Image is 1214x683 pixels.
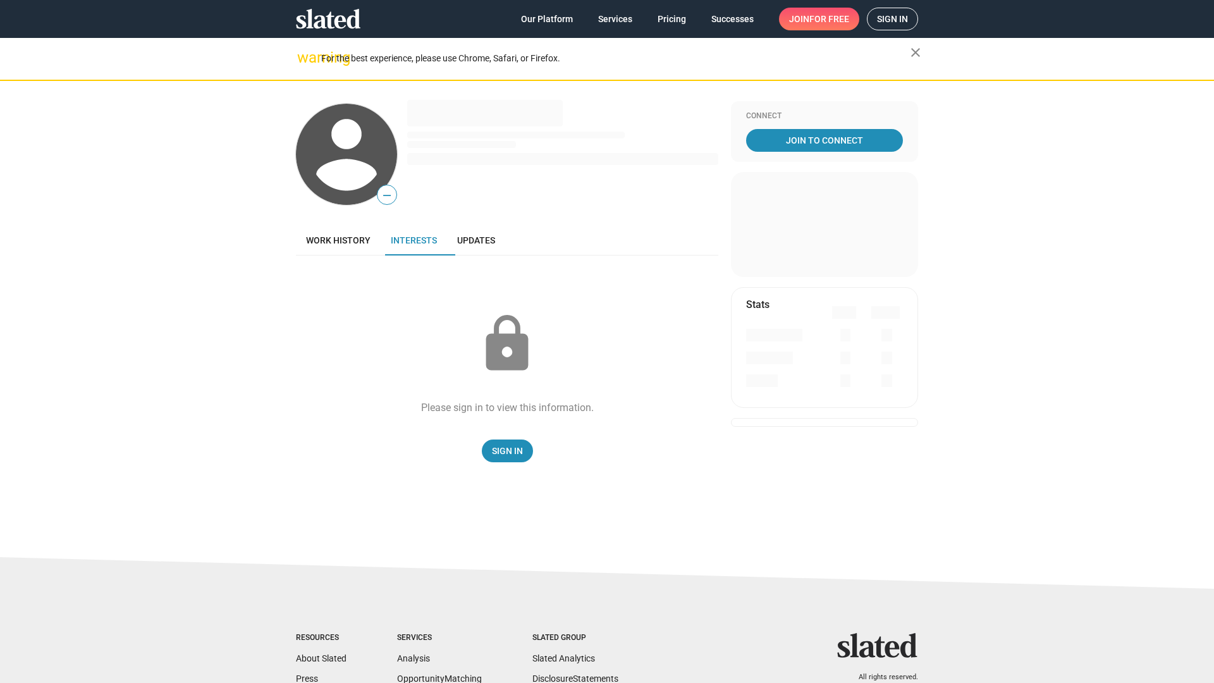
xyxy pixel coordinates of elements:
[779,8,859,30] a: Joinfor free
[381,225,447,255] a: Interests
[746,298,769,311] mat-card-title: Stats
[391,235,437,245] span: Interests
[482,440,533,462] a: Sign In
[297,50,312,65] mat-icon: warning
[532,633,618,643] div: Slated Group
[658,8,686,30] span: Pricing
[877,8,908,30] span: Sign in
[711,8,754,30] span: Successes
[532,653,595,663] a: Slated Analytics
[789,8,849,30] span: Join
[809,8,849,30] span: for free
[296,653,346,663] a: About Slated
[746,111,903,121] div: Connect
[588,8,642,30] a: Services
[475,312,539,376] mat-icon: lock
[377,187,396,204] span: —
[908,45,923,60] mat-icon: close
[746,129,903,152] a: Join To Connect
[447,225,505,255] a: Updates
[521,8,573,30] span: Our Platform
[296,633,346,643] div: Resources
[867,8,918,30] a: Sign in
[296,225,381,255] a: Work history
[397,653,430,663] a: Analysis
[492,440,523,462] span: Sign In
[647,8,696,30] a: Pricing
[397,633,482,643] div: Services
[306,235,371,245] span: Work history
[321,50,910,67] div: For the best experience, please use Chrome, Safari, or Firefox.
[598,8,632,30] span: Services
[457,235,495,245] span: Updates
[701,8,764,30] a: Successes
[421,401,594,414] div: Please sign in to view this information.
[511,8,583,30] a: Our Platform
[749,129,900,152] span: Join To Connect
